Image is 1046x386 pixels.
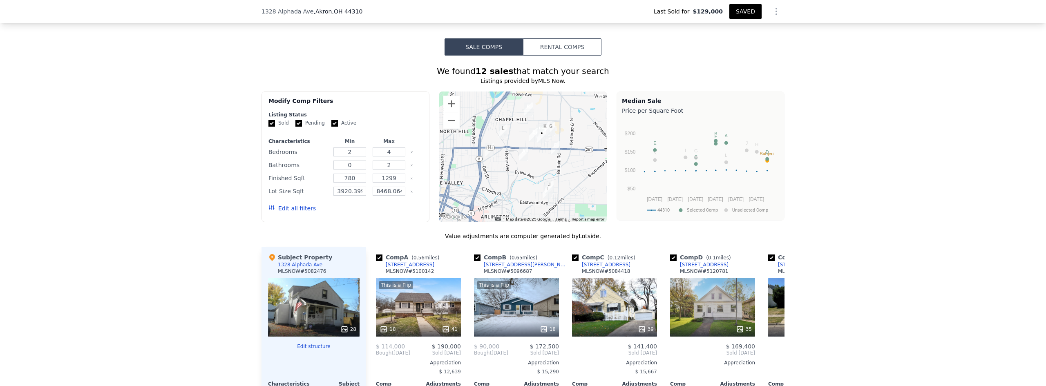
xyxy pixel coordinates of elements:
[725,153,727,158] text: L
[536,125,545,138] div: 1540 Grand Park Ave
[498,124,507,138] div: 693 Cato Ave
[647,196,662,202] text: [DATE]
[443,96,460,112] button: Zoom in
[670,253,734,261] div: Comp D
[376,253,443,261] div: Comp A
[410,164,413,167] button: Clear
[572,261,630,268] a: [STREET_ADDRESS]
[572,350,657,356] span: Sold [DATE]
[376,261,434,268] a: [STREET_ADDRESS]
[667,196,683,202] text: [DATE]
[604,255,639,261] span: ( miles)
[474,253,541,261] div: Comp B
[760,151,775,156] text: Subject
[540,325,556,333] div: 18
[495,217,501,221] button: Keyboard shortcuts
[670,366,755,377] div: -
[506,217,550,221] span: Map data ©2025 Google
[268,253,332,261] div: Subject Property
[768,359,853,366] div: Appreciation
[268,112,422,118] div: Listing Status
[261,232,784,240] div: Value adjustments are computer generated by Lotside .
[432,343,461,350] span: $ 190,000
[268,185,329,197] div: Lot Size Sqft
[653,141,656,145] text: E
[543,185,552,199] div: 826 Chinook Ave
[625,149,636,155] text: $150
[537,129,546,143] div: 1328 Alphada Ave
[442,325,458,333] div: 41
[376,350,393,356] span: Bought
[376,359,461,366] div: Appreciation
[386,261,434,268] div: [STREET_ADDRESS]
[778,268,826,274] div: MLSNOW # 5059710
[653,150,657,155] text: K
[268,159,329,171] div: Bathrooms
[657,208,670,213] text: 44310
[523,38,601,56] button: Rental Comps
[685,148,686,153] text: I
[726,343,755,350] span: $ 169,400
[708,196,723,202] text: [DATE]
[506,255,541,261] span: ( miles)
[410,350,461,356] span: Sold [DATE]
[638,325,654,333] div: 39
[768,261,863,268] a: [STREET_ADDRESS][PERSON_NAME]
[768,253,834,261] div: Comp E
[551,141,560,155] div: 1340 Bluestone Ave
[474,350,492,356] span: Bought
[635,369,657,375] span: $ 15,667
[295,120,302,127] input: Pending
[628,343,657,350] span: $ 141,400
[749,196,764,202] text: [DATE]
[476,66,514,76] strong: 12 sales
[725,133,728,138] text: A
[441,212,468,222] img: Google
[441,212,468,222] a: Open this area in Google Maps (opens a new window)
[582,268,630,274] div: MLSNOW # 5084418
[268,120,289,127] label: Sold
[714,134,717,139] text: F
[625,167,636,173] text: $100
[572,359,657,366] div: Appreciation
[331,120,338,127] input: Active
[443,112,460,129] button: Zoom out
[529,128,538,142] div: 1486 Creighton Ave
[278,261,322,268] div: 1328 Alphada Ave
[332,8,363,15] span: , OH 44310
[386,268,434,274] div: MLSNOW # 5100142
[268,138,329,145] div: Characteristics
[622,116,779,219] svg: A chart.
[688,196,704,202] text: [DATE]
[295,120,325,127] label: Pending
[371,138,407,145] div: Max
[572,253,639,261] div: Comp C
[477,281,511,289] div: This is a Flip
[332,138,368,145] div: Min
[555,217,567,221] a: Terms
[261,7,313,16] span: 1328 Alphada Ave
[768,3,784,20] button: Show Options
[708,255,716,261] span: 0.1
[530,343,559,350] span: $ 172,500
[755,142,758,147] text: H
[572,217,604,221] a: Report a map error
[331,120,356,127] label: Active
[268,97,422,112] div: Modify Comp Filters
[728,196,744,202] text: [DATE]
[474,261,569,268] a: [STREET_ADDRESS][PERSON_NAME]
[261,77,784,85] div: Listings provided by MLS Now .
[380,325,396,333] div: 18
[474,359,559,366] div: Appreciation
[512,255,523,261] span: 0.65
[268,146,329,158] div: Bedrooms
[376,350,410,356] div: [DATE]
[729,4,762,19] button: SAVED
[778,261,863,268] div: [STREET_ADDRESS][PERSON_NAME]
[625,131,636,136] text: $200
[439,369,461,375] span: $ 12,639
[541,122,550,136] div: 1371 Betana Ave
[627,186,635,192] text: $50
[746,141,748,145] text: J
[766,149,769,154] text: D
